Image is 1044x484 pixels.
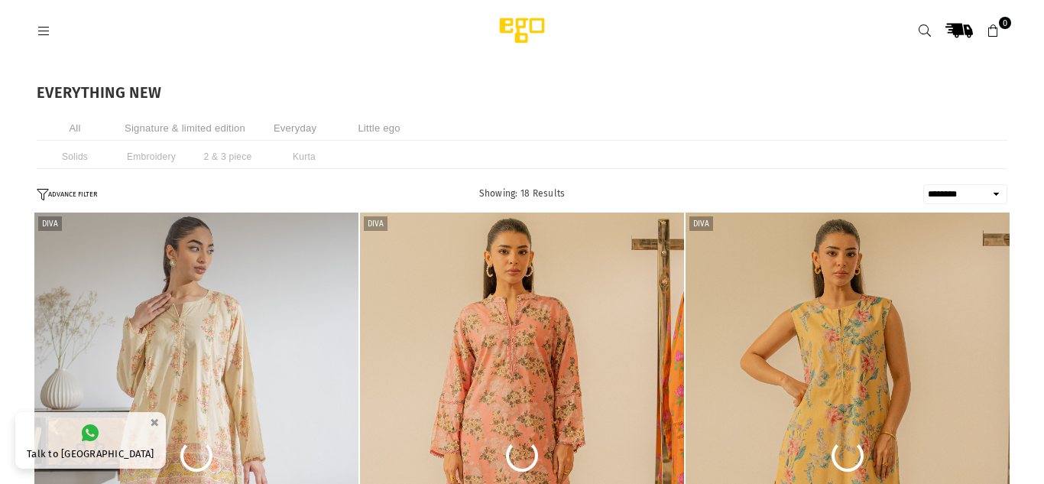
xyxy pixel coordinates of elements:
[479,188,566,199] span: Showing: 18 Results
[689,216,713,231] label: Diva
[980,17,1007,44] a: 0
[15,412,166,469] a: Talk to [GEOGRAPHIC_DATA]
[37,145,113,169] li: Solids
[30,24,57,36] a: Menu
[113,145,190,169] li: Embroidery
[911,17,939,44] a: Search
[364,216,387,231] label: Diva
[341,115,417,141] li: Little ego
[457,15,587,46] img: Ego
[257,115,333,141] li: Everyday
[37,188,97,201] button: ADVANCE FILTER
[190,145,266,169] li: 2 & 3 piece
[37,115,113,141] li: All
[266,145,342,169] li: Kurta
[38,216,62,231] label: Diva
[121,115,249,141] li: Signature & limited edition
[999,17,1011,29] span: 0
[37,85,1007,100] h1: EVERYTHING NEW
[145,410,164,435] button: ×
